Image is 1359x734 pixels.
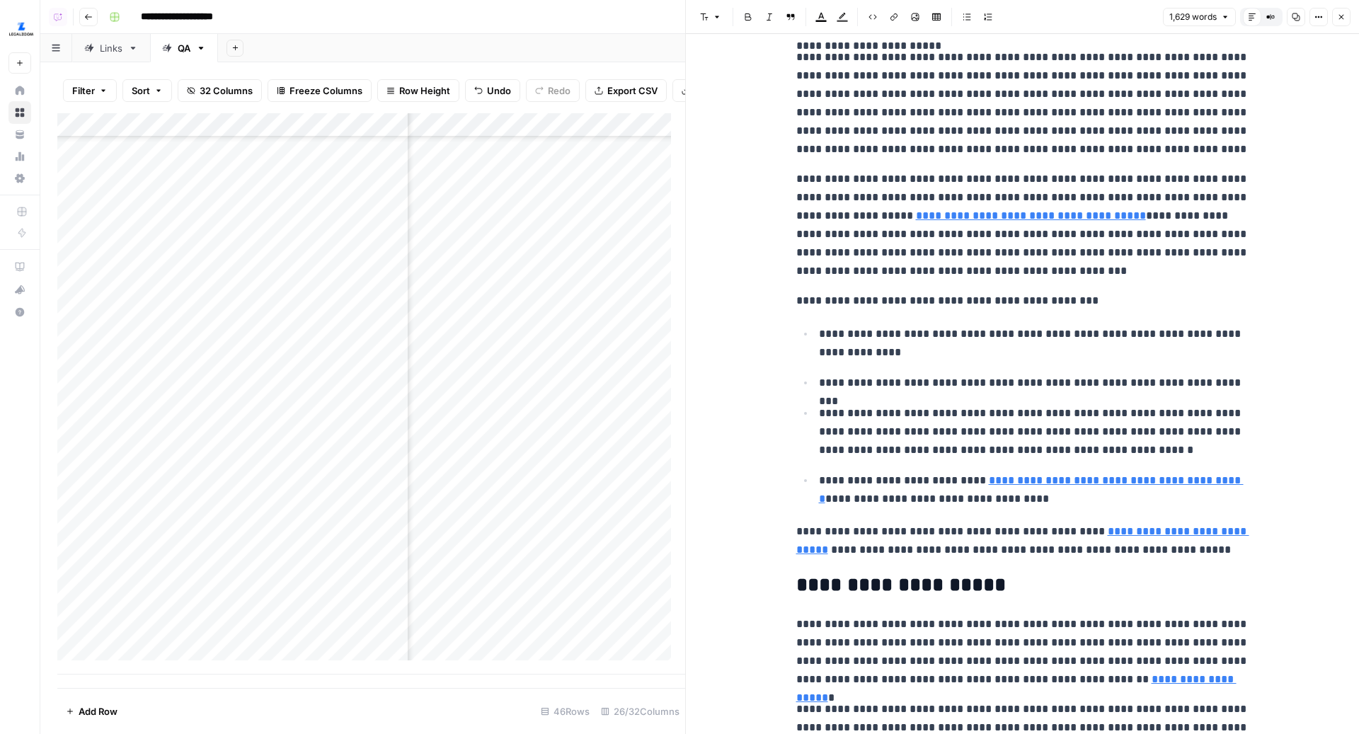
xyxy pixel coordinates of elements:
[377,79,459,102] button: Row Height
[1169,11,1217,23] span: 1,629 words
[8,11,31,47] button: Workspace: LegalZoom
[595,700,685,723] div: 26/32 Columns
[132,84,150,98] span: Sort
[399,84,450,98] span: Row Height
[200,84,253,98] span: 32 Columns
[8,167,31,190] a: Settings
[526,79,580,102] button: Redo
[8,145,31,168] a: Usage
[79,704,117,718] span: Add Row
[535,700,595,723] div: 46 Rows
[607,84,658,98] span: Export CSV
[72,34,150,62] a: Links
[8,278,31,301] button: What's new?
[63,79,117,102] button: Filter
[122,79,172,102] button: Sort
[8,256,31,278] a: AirOps Academy
[178,79,262,102] button: 32 Columns
[9,279,30,300] div: What's new?
[585,79,667,102] button: Export CSV
[8,16,34,42] img: LegalZoom Logo
[8,79,31,102] a: Home
[8,123,31,146] a: Your Data
[150,34,218,62] a: QA
[72,84,95,98] span: Filter
[289,84,362,98] span: Freeze Columns
[487,84,511,98] span: Undo
[100,41,122,55] div: Links
[8,101,31,124] a: Browse
[1163,8,1236,26] button: 1,629 words
[268,79,372,102] button: Freeze Columns
[8,301,31,323] button: Help + Support
[57,700,126,723] button: Add Row
[465,79,520,102] button: Undo
[548,84,570,98] span: Redo
[178,41,190,55] div: QA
